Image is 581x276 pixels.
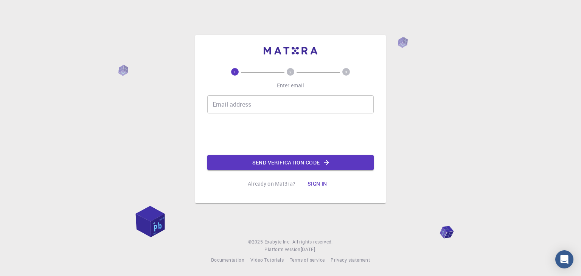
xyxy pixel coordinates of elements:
[264,238,291,246] a: Exabyte Inc.
[301,246,317,252] span: [DATE] .
[211,257,244,263] span: Documentation
[292,238,333,246] span: All rights reserved.
[207,155,374,170] button: Send verification code
[555,250,573,268] div: Open Intercom Messenger
[345,69,347,74] text: 3
[290,257,325,263] span: Terms of service
[211,256,244,264] a: Documentation
[250,257,284,263] span: Video Tutorials
[290,256,325,264] a: Terms of service
[264,239,291,245] span: Exabyte Inc.
[301,176,333,191] button: Sign in
[331,257,370,263] span: Privacy statement
[331,256,370,264] a: Privacy statement
[248,238,264,246] span: © 2025
[301,246,317,253] a: [DATE].
[250,256,284,264] a: Video Tutorials
[233,119,348,149] iframe: reCAPTCHA
[289,69,292,74] text: 2
[277,82,304,89] p: Enter email
[234,69,236,74] text: 1
[248,180,295,188] p: Already on Mat3ra?
[264,246,300,253] span: Platform version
